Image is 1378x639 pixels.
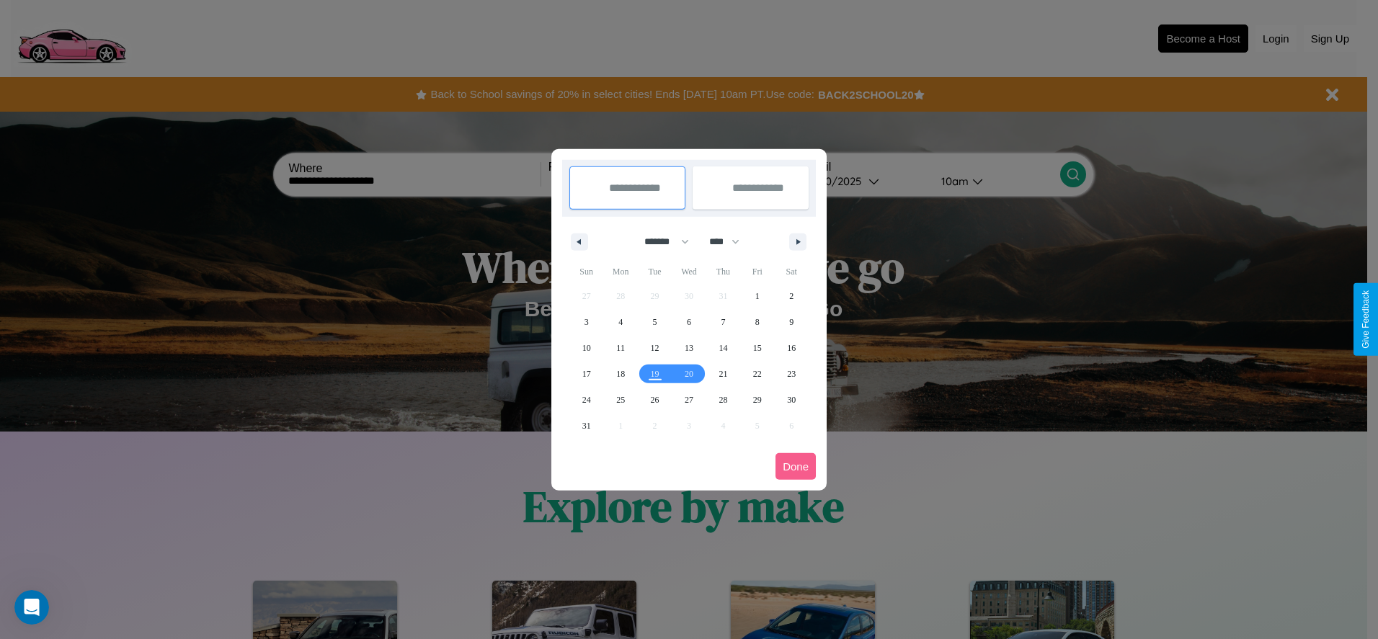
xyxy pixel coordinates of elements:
button: 13 [672,335,706,361]
span: 11 [616,335,625,361]
button: 29 [740,387,774,413]
button: 21 [706,361,740,387]
span: 10 [582,335,591,361]
button: 12 [638,335,672,361]
button: 6 [672,309,706,335]
button: 15 [740,335,774,361]
span: 20 [685,361,693,387]
button: 11 [603,335,637,361]
button: 20 [672,361,706,387]
span: 19 [651,361,659,387]
button: 24 [569,387,603,413]
span: 15 [753,335,762,361]
span: Sat [775,260,809,283]
button: 23 [775,361,809,387]
span: 3 [584,309,589,335]
button: 19 [638,361,672,387]
button: 16 [775,335,809,361]
span: 2 [789,283,794,309]
span: 30 [787,387,796,413]
span: Tue [638,260,672,283]
span: 1 [755,283,760,309]
span: 24 [582,387,591,413]
button: 18 [603,361,637,387]
span: 14 [719,335,727,361]
button: 3 [569,309,603,335]
button: 22 [740,361,774,387]
iframe: Intercom live chat [14,590,49,625]
button: 25 [603,387,637,413]
button: 14 [706,335,740,361]
span: 26 [651,387,659,413]
span: 29 [753,387,762,413]
button: 1 [740,283,774,309]
span: 23 [787,361,796,387]
button: 7 [706,309,740,335]
span: 13 [685,335,693,361]
span: Sun [569,260,603,283]
button: 28 [706,387,740,413]
span: 25 [616,387,625,413]
span: 7 [721,309,725,335]
button: 4 [603,309,637,335]
span: 22 [753,361,762,387]
button: 8 [740,309,774,335]
button: 26 [638,387,672,413]
span: 6 [687,309,691,335]
span: 18 [616,361,625,387]
button: Done [775,453,816,480]
button: 27 [672,387,706,413]
span: 4 [618,309,623,335]
span: 21 [719,361,727,387]
span: 28 [719,387,727,413]
span: 16 [787,335,796,361]
button: 17 [569,361,603,387]
span: Wed [672,260,706,283]
span: 9 [789,309,794,335]
button: 10 [569,335,603,361]
span: 27 [685,387,693,413]
button: 30 [775,387,809,413]
button: 31 [569,413,603,439]
div: Give Feedback [1361,290,1371,349]
button: 2 [775,283,809,309]
span: 5 [653,309,657,335]
span: 12 [651,335,659,361]
span: 31 [582,413,591,439]
span: 17 [582,361,591,387]
span: 8 [755,309,760,335]
button: 9 [775,309,809,335]
button: 5 [638,309,672,335]
span: Thu [706,260,740,283]
span: Mon [603,260,637,283]
span: Fri [740,260,774,283]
